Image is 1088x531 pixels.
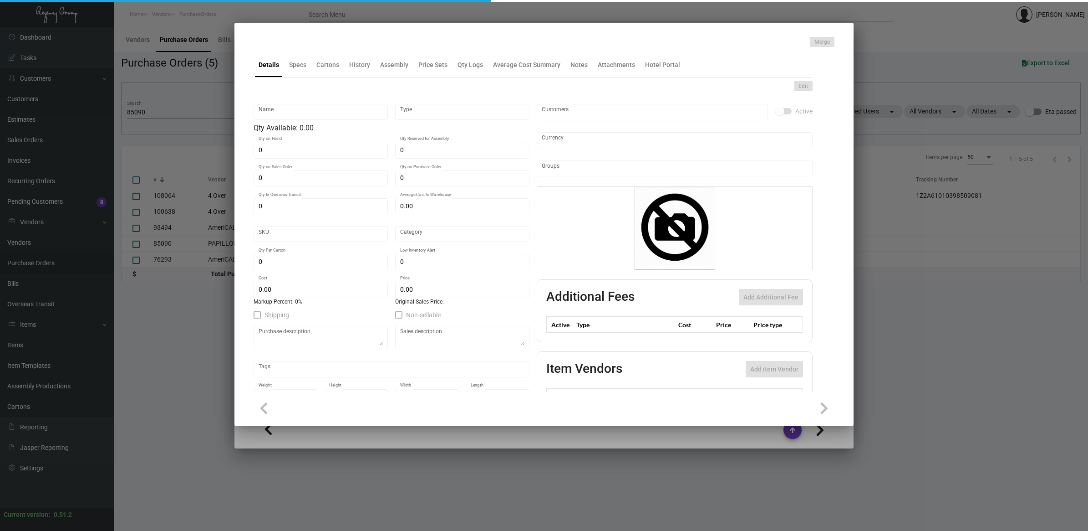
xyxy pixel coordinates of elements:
[794,81,813,91] button: Edit
[259,60,279,70] div: Details
[739,289,803,305] button: Add Additional Fee
[458,60,483,70] div: Qty Logs
[676,317,713,333] th: Cost
[349,60,370,70] div: History
[714,317,751,333] th: Price
[406,309,441,320] span: Non-sellable
[4,510,50,520] div: Current version:
[547,317,575,333] th: Active
[725,389,803,405] th: SKU
[810,37,834,47] button: Merge
[289,60,306,70] div: Specs
[574,317,676,333] th: Type
[542,108,763,116] input: Add new..
[751,317,792,333] th: Price type
[798,82,808,90] span: Edit
[585,389,725,405] th: Vendor
[546,361,622,377] h2: Item Vendors
[418,60,447,70] div: Price Sets
[493,60,560,70] div: Average Cost Summary
[645,60,680,70] div: Hotel Portal
[254,123,529,134] div: Qty Available: 0.00
[746,361,803,377] button: Add item Vendor
[570,60,588,70] div: Notes
[795,106,813,117] span: Active
[542,165,808,172] input: Add new..
[814,38,830,46] span: Merge
[743,294,798,301] span: Add Additional Fee
[54,510,72,520] div: 0.51.2
[750,366,798,373] span: Add item Vendor
[546,289,635,305] h2: Additional Fees
[598,60,635,70] div: Attachments
[316,60,339,70] div: Cartons
[380,60,408,70] div: Assembly
[547,389,585,405] th: Preffered
[264,309,289,320] span: Shipping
